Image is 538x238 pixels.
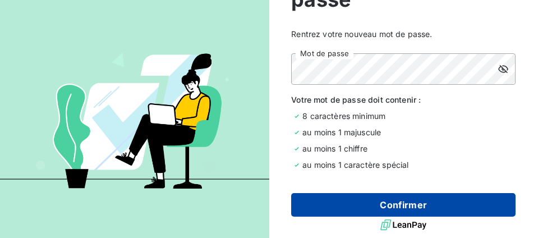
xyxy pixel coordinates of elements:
span: Rentrez votre nouveau mot de passe. [291,28,516,40]
span: Votre mot de passe doit contenir : [291,94,516,106]
span: 8 caractères minimum [302,110,385,122]
button: Confirmer [291,193,516,217]
span: au moins 1 caractère spécial [302,159,408,171]
span: au moins 1 chiffre [302,143,367,154]
span: au moins 1 majuscule [302,126,381,138]
img: logo [380,217,426,234]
